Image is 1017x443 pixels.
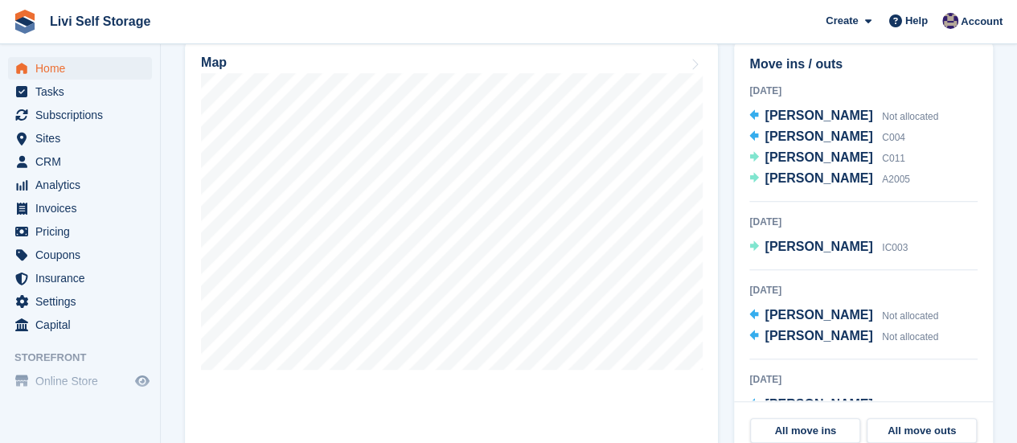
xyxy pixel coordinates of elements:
span: Tasks [35,80,132,103]
h2: Map [201,55,227,70]
a: menu [8,150,152,173]
span: [PERSON_NAME] [765,308,872,322]
img: stora-icon-8386f47178a22dfd0bd8f6a31ec36ba5ce8667c1dd55bd0f319d3a0aa187defe.svg [13,10,37,34]
span: [PERSON_NAME] [765,150,872,164]
span: Not allocated [882,400,938,411]
a: Preview store [133,371,152,391]
span: Capital [35,314,132,336]
span: [PERSON_NAME] [765,109,872,122]
span: CRM [35,150,132,173]
span: [PERSON_NAME] [765,171,872,185]
span: Online Store [35,370,132,392]
a: [PERSON_NAME] Not allocated [749,306,938,326]
span: Storefront [14,350,160,366]
a: [PERSON_NAME] IC003 [749,237,908,258]
span: Account [961,14,1003,30]
span: Help [905,13,928,29]
span: Not allocated [882,111,938,122]
a: menu [8,80,152,103]
a: [PERSON_NAME] C011 [749,148,904,169]
span: Analytics [35,174,132,196]
a: [PERSON_NAME] Not allocated [749,326,938,347]
div: [DATE] [749,84,978,98]
a: menu [8,127,152,150]
a: [PERSON_NAME] Not allocated [749,106,938,127]
span: [PERSON_NAME] [765,129,872,143]
a: menu [8,104,152,126]
a: menu [8,370,152,392]
span: [PERSON_NAME] [765,397,872,411]
span: Pricing [35,220,132,243]
a: Livi Self Storage [43,8,157,35]
a: menu [8,220,152,243]
a: [PERSON_NAME] Not allocated [749,395,938,416]
span: [PERSON_NAME] [765,329,872,343]
a: menu [8,267,152,289]
div: [DATE] [749,283,978,297]
span: Sites [35,127,132,150]
a: menu [8,197,152,219]
a: [PERSON_NAME] C004 [749,127,904,148]
a: menu [8,290,152,313]
span: Insurance [35,267,132,289]
span: Invoices [35,197,132,219]
a: menu [8,174,152,196]
span: Home [35,57,132,80]
a: menu [8,244,152,266]
span: Create [826,13,858,29]
span: C011 [882,153,905,164]
span: Not allocated [882,331,938,343]
h2: Move ins / outs [749,55,978,74]
a: [PERSON_NAME] A2005 [749,169,909,190]
a: menu [8,314,152,336]
span: [PERSON_NAME] [765,240,872,253]
span: C004 [882,132,905,143]
span: Not allocated [882,310,938,322]
a: menu [8,57,152,80]
span: Settings [35,290,132,313]
div: [DATE] [749,372,978,387]
img: Jim [942,13,958,29]
span: Coupons [35,244,132,266]
span: A2005 [882,174,910,185]
div: [DATE] [749,215,978,229]
span: IC003 [882,242,908,253]
span: Subscriptions [35,104,132,126]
